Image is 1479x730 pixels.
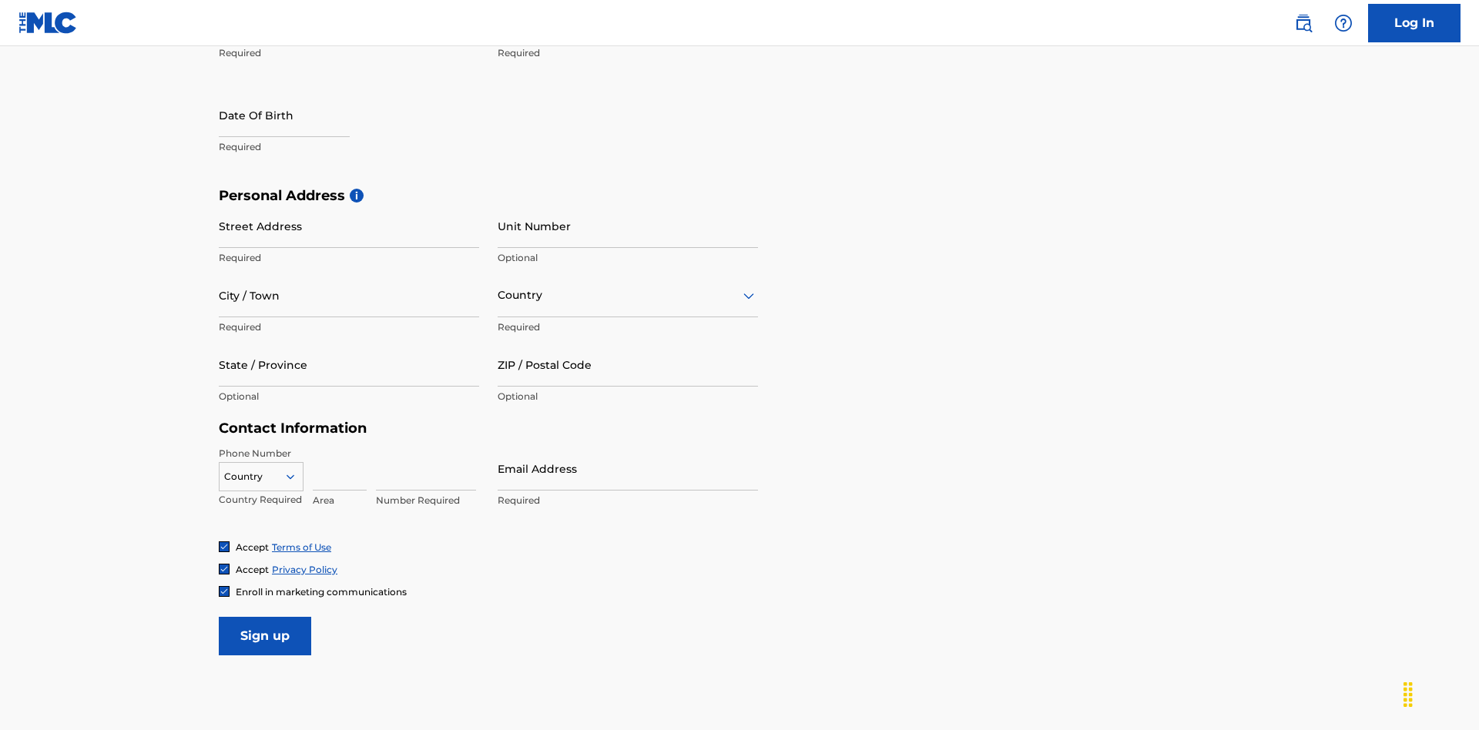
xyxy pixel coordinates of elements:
[1294,14,1313,32] img: search
[1328,8,1359,39] div: Help
[219,187,1260,205] h5: Personal Address
[236,541,269,553] span: Accept
[220,542,229,551] img: checkbox
[219,320,479,334] p: Required
[220,564,229,574] img: checkbox
[219,140,479,154] p: Required
[498,320,758,334] p: Required
[236,564,269,575] span: Accept
[219,251,479,265] p: Required
[1396,671,1420,718] div: Drag
[219,420,758,437] h5: Contact Information
[350,189,364,203] span: i
[498,46,758,60] p: Required
[219,493,304,507] p: Country Required
[376,494,476,507] p: Number Required
[1402,656,1479,730] iframe: Chat Widget
[272,564,337,575] a: Privacy Policy
[18,12,78,34] img: MLC Logo
[219,390,479,404] p: Optional
[1288,8,1319,39] a: Public Search
[498,390,758,404] p: Optional
[498,251,758,265] p: Optional
[272,541,331,553] a: Terms of Use
[1368,4,1461,42] a: Log In
[313,494,367,507] p: Area
[220,587,229,596] img: checkbox
[498,494,758,507] p: Required
[219,46,479,60] p: Required
[1334,14,1353,32] img: help
[236,586,407,598] span: Enroll in marketing communications
[219,617,311,655] input: Sign up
